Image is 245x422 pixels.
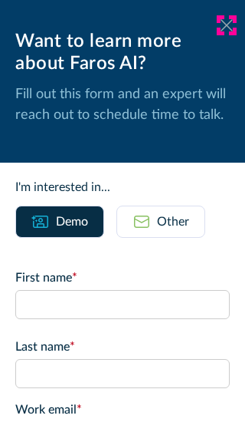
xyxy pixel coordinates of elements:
[157,213,189,231] div: Other
[15,338,230,356] label: Last name
[15,269,230,287] label: First name
[15,178,230,196] div: I'm interested in...
[56,213,88,231] div: Demo
[15,401,230,419] label: Work email
[15,31,230,75] div: Want to learn more about Faros AI?
[15,84,230,126] p: Fill out this form and an expert will reach out to schedule time to talk.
